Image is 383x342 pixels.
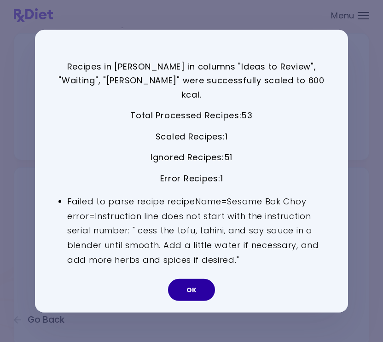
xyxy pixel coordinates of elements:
[58,151,325,165] p: Ignored Recipes : 51
[58,109,325,123] p: Total Processed Recipes : 53
[168,279,215,301] button: OK
[58,172,325,186] p: Error Recipes : 1
[58,130,325,144] p: Scaled Recipes : 1
[67,194,325,267] li: Failed to parse recipe recipeName=Sesame Bok Choy error=Instruction line does not start with the ...
[58,59,325,102] p: Recipes in [PERSON_NAME] in columns "Ideas to Review", "Waiting", "[PERSON_NAME]" were successful...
